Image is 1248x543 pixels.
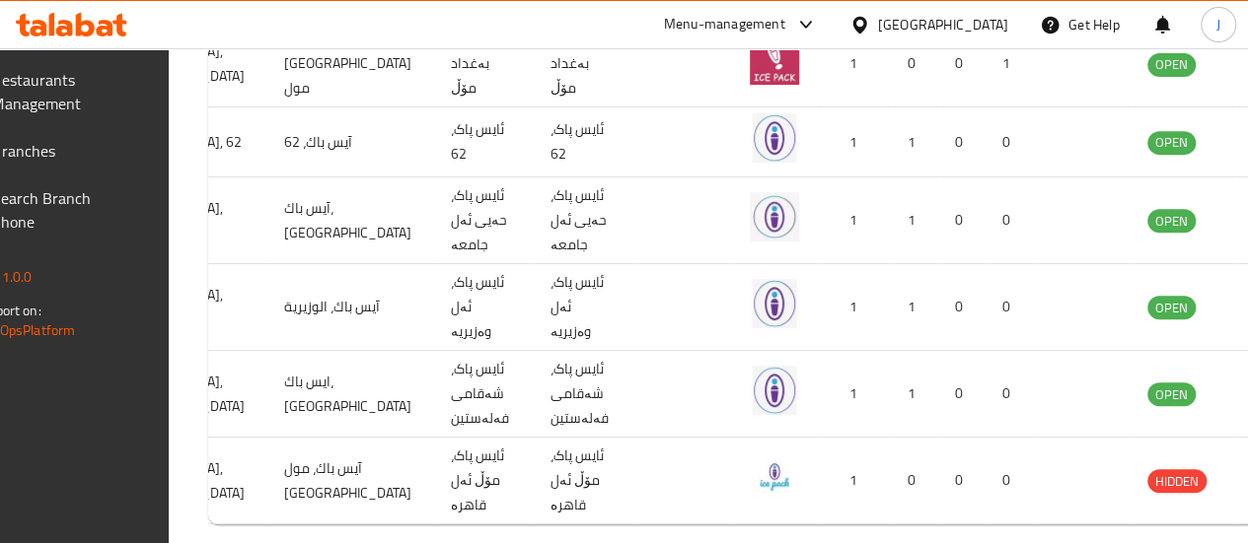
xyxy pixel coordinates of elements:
[268,21,435,107] td: ايس باك, [GEOGRAPHIC_DATA] مول
[892,107,939,177] td: 1
[268,264,435,351] td: آيس باك، الوزيرية
[823,438,892,524] td: 1
[535,21,634,107] td: ئایس پاک، بەغداد مۆڵ
[535,177,634,264] td: ئایس پاک، حەیی ئەل جامعە
[1147,210,1196,233] span: OPEN
[892,177,939,264] td: 1
[939,177,987,264] td: 0
[535,107,634,177] td: ئایس پاک، 62
[987,264,1034,351] td: 0
[435,438,535,524] td: ئایس پاک، مۆڵ ئەل قاهرە
[1147,209,1196,233] div: OPEN
[435,351,535,438] td: ئایس پاک، شەقامی فەلەستین
[750,35,799,85] img: Ice Pack, Baghdad Mall
[1216,14,1220,35] span: J
[939,264,987,351] td: 0
[1147,296,1196,319] div: OPEN
[823,351,892,438] td: 1
[892,438,939,524] td: 0
[435,21,535,107] td: ئایس پاک، بەغداد مۆڵ
[268,177,435,264] td: آيس باك، [GEOGRAPHIC_DATA]
[750,113,799,163] img: Ice Pack, 62
[878,14,1008,35] div: [GEOGRAPHIC_DATA]
[535,351,634,438] td: ئایس پاک، شەقامی فەلەستین
[939,351,987,438] td: 0
[435,177,535,264] td: ئایس پاک، حەیی ئەل جامعە
[939,21,987,107] td: 0
[435,264,535,351] td: ئایس پاک، ئەل وەزیریە
[987,177,1034,264] td: 0
[1147,131,1196,155] div: OPEN
[1147,131,1196,154] span: OPEN
[823,264,892,351] td: 1
[750,279,799,328] img: Ice Pack, Alwazeria
[535,264,634,351] td: ئایس پاک، ئەل وەزیریە
[268,438,435,524] td: آيس باك، مول [GEOGRAPHIC_DATA]
[987,351,1034,438] td: 0
[987,438,1034,524] td: 0
[268,107,435,177] td: آيس باك، 62
[1147,469,1207,493] div: HIDDEN
[1147,53,1196,76] span: OPEN
[823,177,892,264] td: 1
[750,452,799,502] img: Ice Pack, Cairo mall
[823,107,892,177] td: 1
[1147,297,1196,319] span: OPEN
[750,366,799,415] img: Ice Pack, Palestine Street
[664,13,785,36] div: Menu-management
[2,264,33,290] span: 1.0.0
[750,192,799,241] img: Ice Pack, Hay Al Jameaa
[435,107,535,177] td: ئایس پاک، 62
[939,107,987,177] td: 0
[892,264,939,351] td: 1
[1147,470,1207,493] span: HIDDEN
[939,438,987,524] td: 0
[892,351,939,438] td: 1
[987,21,1034,107] td: 1
[1147,383,1196,406] span: OPEN
[987,107,1034,177] td: 0
[1147,382,1196,406] div: OPEN
[823,21,892,107] td: 1
[535,438,634,524] td: ئایس پاک، مۆڵ ئەل قاهرە
[268,351,435,438] td: ايس باك، [GEOGRAPHIC_DATA]
[892,21,939,107] td: 0
[1147,53,1196,77] div: OPEN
